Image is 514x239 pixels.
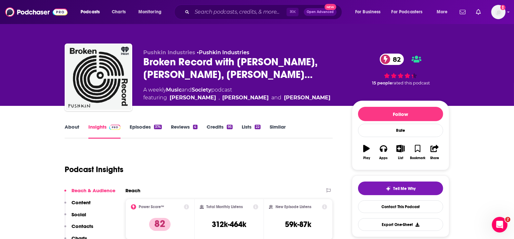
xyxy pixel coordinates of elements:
button: open menu [432,7,456,17]
a: Credits95 [207,124,233,139]
img: tell me why sparkle [386,186,391,191]
img: Podchaser Pro [109,125,121,130]
span: rated this podcast [392,81,430,85]
a: Charts [108,7,130,17]
h2: Power Score™ [139,205,164,209]
span: , [219,94,220,102]
span: and [182,87,192,93]
input: Search podcasts, credits, & more... [192,7,287,17]
a: About [65,124,79,139]
div: A weekly podcast [143,86,330,102]
span: New [325,4,336,10]
button: Contacts [64,223,93,235]
a: 82 [380,54,404,65]
span: For Business [355,7,381,17]
svg: Add a profile image [500,5,506,10]
div: [PERSON_NAME] [284,94,330,102]
p: 82 [149,218,171,231]
div: 374 [154,125,162,129]
span: 82 [386,54,404,65]
a: Music [166,87,182,93]
a: Rick Rubin [222,94,269,102]
span: featuring [143,94,330,102]
button: Play [358,141,375,164]
img: User Profile [491,5,506,19]
button: open menu [134,7,170,17]
a: Lists22 [242,124,261,139]
button: Export One-Sheet [358,218,443,231]
div: Apps [379,156,388,160]
a: Show notifications dropdown [457,6,468,18]
span: Monitoring [138,7,161,17]
button: Open AdvancedNew [304,8,337,16]
button: open menu [387,7,432,17]
button: List [392,141,409,164]
div: 4 [193,125,197,129]
span: ⌘ K [287,8,299,16]
h3: 312k-464k [212,220,246,229]
div: Play [363,156,370,160]
span: Pushkin Industries [143,49,195,56]
h2: Reach [125,187,140,194]
h1: Podcast Insights [65,165,123,174]
button: Reach & Audience [64,187,115,199]
span: 2 [505,217,510,222]
p: Reach & Audience [71,187,115,194]
h3: 59k-87k [285,220,311,229]
h2: New Episode Listens [276,205,311,209]
a: Pushkin Industries [199,49,249,56]
div: 95 [227,125,233,129]
button: Apps [375,141,392,164]
button: Bookmark [409,141,426,164]
a: Show notifications dropdown [473,6,483,18]
button: tell me why sparkleTell Me Why [358,182,443,195]
span: Podcasts [81,7,100,17]
a: Malcolm Gladwell [170,94,216,102]
span: Open Advanced [307,10,334,14]
p: Content [71,199,91,206]
span: Tell Me Why [393,186,416,191]
button: Content [64,199,91,211]
button: open menu [351,7,389,17]
button: Share [426,141,443,164]
button: Social [64,211,86,223]
a: Episodes374 [130,124,162,139]
div: Share [430,156,439,160]
a: Reviews4 [171,124,197,139]
a: Similar [270,124,286,139]
h2: Total Monthly Listens [206,205,243,209]
span: Logged in as lemya [491,5,506,19]
p: Social [71,211,86,218]
span: Charts [112,7,126,17]
span: • [197,49,249,56]
div: Rate [358,124,443,137]
div: 22 [255,125,261,129]
iframe: Intercom live chat [492,217,508,233]
p: Contacts [71,223,93,229]
button: Follow [358,107,443,121]
div: Bookmark [410,156,425,160]
a: Society [192,87,211,93]
span: More [437,7,448,17]
button: Show profile menu [491,5,506,19]
span: and [271,94,281,102]
a: InsightsPodchaser Pro [88,124,121,139]
img: Podchaser - Follow, Share and Rate Podcasts [5,6,68,18]
a: Contact This Podcast [358,200,443,213]
span: For Podcasters [392,7,423,17]
div: 82 15 peoplerated this podcast [352,49,449,90]
div: Search podcasts, credits, & more... [180,5,348,19]
div: List [398,156,403,160]
button: open menu [76,7,108,17]
img: Broken Record with Rick Rubin, Malcolm Gladwell, Bruce Headlam and Justin Richmond [66,45,131,110]
span: 15 people [372,81,392,85]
